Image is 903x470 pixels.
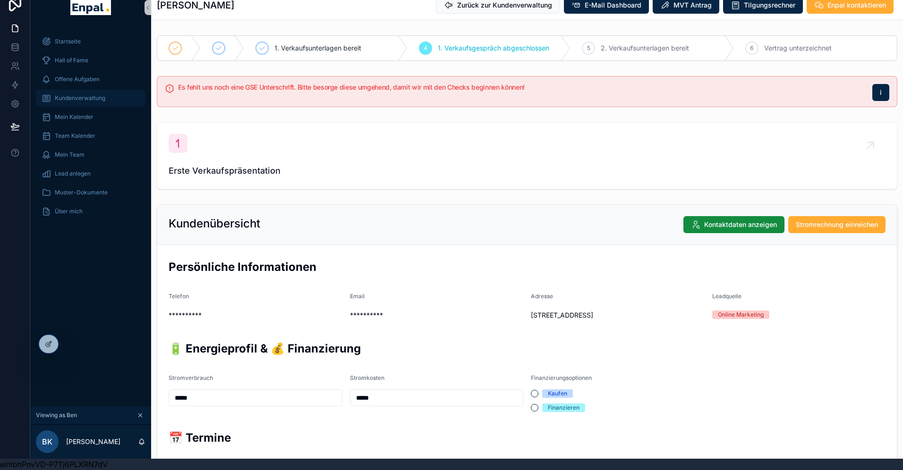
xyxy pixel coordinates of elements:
[548,389,567,398] div: Kaufen
[585,0,641,10] span: E-Mail Dashboard
[718,311,764,319] div: Online Marketing
[55,94,105,102] span: Kundenverwaltung
[55,189,108,196] span: Muster-Dokumente
[30,26,151,232] div: scrollable content
[36,109,145,126] a: Mein Kalender
[587,44,590,52] span: 5
[36,203,145,220] a: Über mich
[36,411,77,419] span: Viewing as Ben
[55,132,95,140] span: Team Kalender
[36,90,145,107] a: Kundenverwaltung
[872,84,889,101] button: i
[350,293,365,300] span: Email
[744,0,795,10] span: Tilgungsrechner
[169,164,886,177] span: Erste Verkaufspräsentation
[764,43,832,53] span: Vertrag unterzeichnet
[36,184,145,201] a: Muster-Dokumente
[169,216,260,231] h2: Kundenübersicht
[42,436,52,447] span: BK
[531,293,553,300] span: Adresse
[36,71,145,88] a: Offene Aufgaben
[36,33,145,50] a: Startseite
[169,430,886,445] h2: 📅 Termine
[531,374,592,381] span: Finanzierungsoptionen
[36,146,145,163] a: Mein Team
[169,341,886,356] h2: 🔋 Energieprofil & 💰 Finanzierung
[531,311,705,320] span: [STREET_ADDRESS]
[55,113,94,121] span: Mein Kalender
[457,0,552,10] span: Zurück zur Kundenverwaltung
[683,216,784,233] button: Kontaktdaten anzeigen
[548,403,579,412] div: Finanzieren
[55,38,81,45] span: Startseite
[169,293,189,300] span: Telefon
[880,88,882,97] span: i
[712,293,741,300] span: Leadquelle
[178,84,865,91] h5: Es fehlt uns noch eine GSE Unterschrift. Bitte besorge diese umgehend, damit wir mit den Checks b...
[169,374,213,381] span: Stromverbrauch
[66,437,120,446] p: [PERSON_NAME]
[827,0,886,10] span: Enpal kontaktieren
[36,165,145,182] a: Lead anlegen
[673,0,712,10] span: MVT Antrag
[704,220,777,229] span: Kontaktdaten anzeigen
[55,208,83,215] span: Über mich
[55,151,85,159] span: Mein Team
[274,43,361,53] span: 1. Verkaufsunterlagen bereit
[796,220,878,229] span: Stromrechnung einreichen
[55,76,100,83] span: Offene Aufgaben
[424,44,427,52] span: 4
[350,374,384,381] span: Stromkosten
[750,44,753,52] span: 6
[55,170,91,177] span: Lead anlegen
[169,259,886,275] h2: Persönliche Informationen
[601,43,689,53] span: 2. Verkaufsunterlagen bereit
[36,52,145,69] a: Hall of Fame
[36,127,145,144] a: Team Kalender
[788,216,886,233] button: Stromrechnung einreichen
[157,123,897,189] a: Erste Verkaufspräsentation
[438,43,549,53] span: 1. Verkaufsgespräch abgeschlossen
[55,57,88,64] span: Hall of Fame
